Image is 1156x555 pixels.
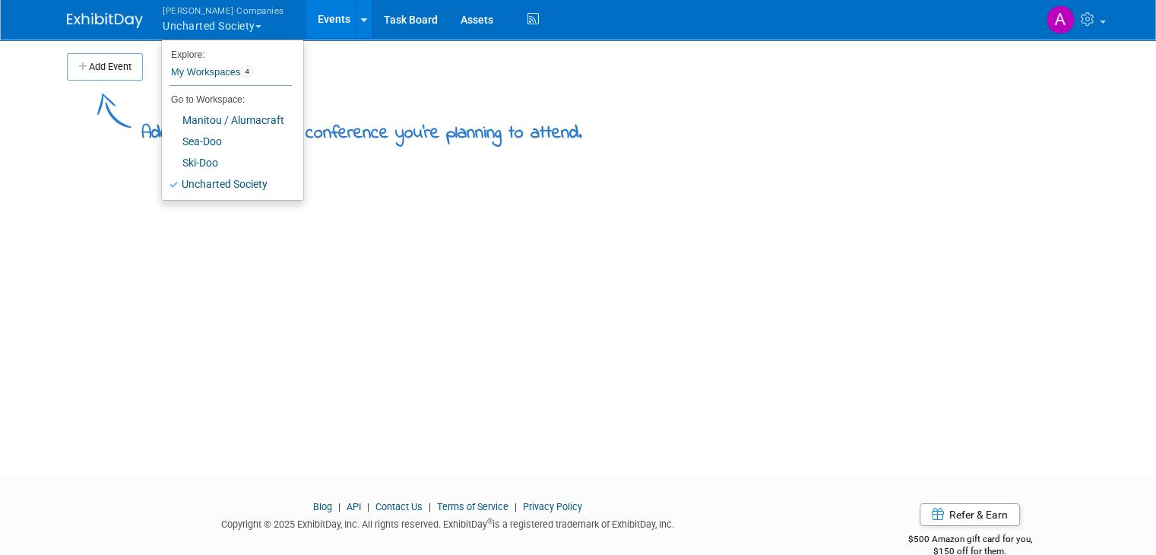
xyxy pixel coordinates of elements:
[437,501,508,512] a: Terms of Service
[162,109,292,131] a: Manitou / Alumacraft
[141,109,582,147] div: Add a trade show or conference you're planning to attend.
[334,501,344,512] span: |
[67,13,143,28] img: ExhibitDay
[67,53,143,81] button: Add Event
[375,501,423,512] a: Contact Us
[313,501,332,512] a: Blog
[920,503,1020,526] a: Refer & Earn
[163,2,284,18] span: [PERSON_NAME] Companies
[425,501,435,512] span: |
[363,501,373,512] span: |
[1046,5,1075,34] img: Anthony Stern
[162,131,292,152] a: Sea-Doo
[162,46,292,59] li: Explore:
[511,501,521,512] span: |
[162,90,292,109] li: Go to Workspace:
[169,59,292,85] a: My Workspaces4
[162,173,292,195] a: Uncharted Society
[347,501,361,512] a: API
[523,501,582,512] a: Privacy Policy
[67,514,828,531] div: Copyright © 2025 ExhibitDay, Inc. All rights reserved. ExhibitDay is a registered trademark of Ex...
[240,65,253,78] span: 4
[487,517,492,525] sup: ®
[162,152,292,173] a: Ski-Doo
